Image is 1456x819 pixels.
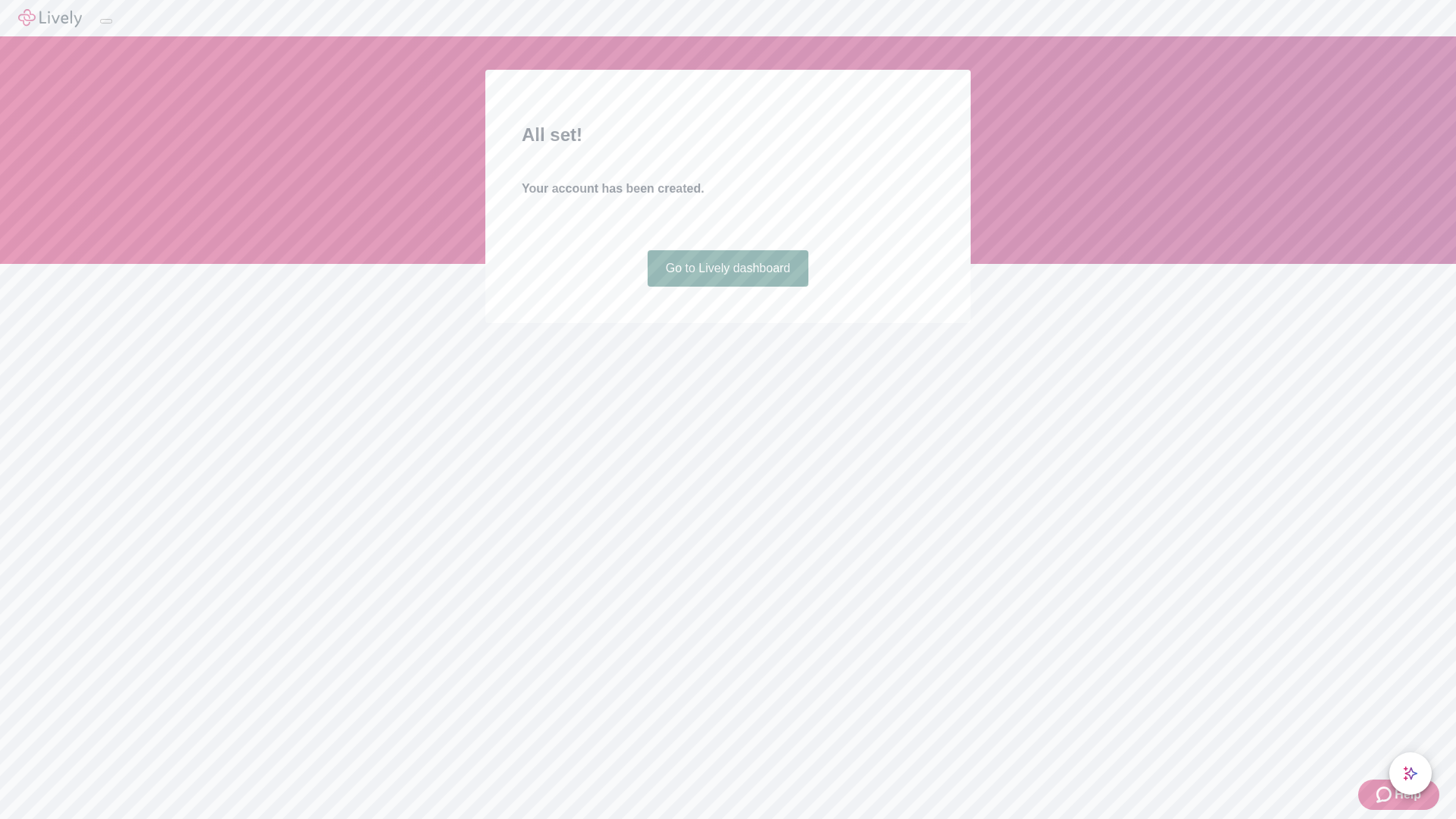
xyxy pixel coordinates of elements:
[1389,752,1432,795] button: chat
[100,19,112,24] button: Log out
[1358,780,1439,810] button: Zendesk support iconHelp
[1403,766,1418,781] svg: Lively AI Assistant
[18,9,82,27] img: Lively
[522,180,934,198] h4: Your account has been created.
[648,250,809,287] a: Go to Lively dashboard
[522,121,934,149] h2: All set!
[1395,786,1421,804] span: Help
[1376,786,1395,804] svg: Zendesk support icon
